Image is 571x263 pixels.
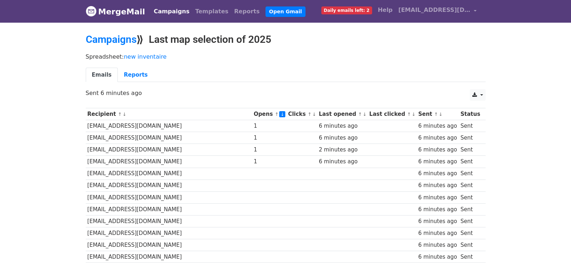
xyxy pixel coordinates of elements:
[86,6,97,17] img: MergeMail logo
[254,158,285,166] div: 1
[318,3,375,17] a: Daily emails left: 2
[459,180,482,191] td: Sent
[124,53,167,60] a: new inventaire
[418,217,457,226] div: 6 minutes ago
[418,253,457,261] div: 6 minutes ago
[86,227,252,239] td: [EMAIL_ADDRESS][DOMAIN_NAME]
[459,144,482,156] td: Sent
[418,194,457,202] div: 6 minutes ago
[252,108,286,120] th: Opens
[439,112,443,117] a: ↓
[319,146,366,154] div: 2 minutes ago
[275,112,279,117] a: ↑
[459,215,482,227] td: Sent
[459,227,482,239] td: Sent
[86,215,252,227] td: [EMAIL_ADDRESS][DOMAIN_NAME]
[358,112,362,117] a: ↑
[118,68,154,82] a: Reports
[459,156,482,168] td: Sent
[308,112,312,117] a: ↑
[86,180,252,191] td: [EMAIL_ADDRESS][DOMAIN_NAME]
[86,251,252,263] td: [EMAIL_ADDRESS][DOMAIN_NAME]
[412,112,416,117] a: ↓
[459,251,482,263] td: Sent
[86,168,252,180] td: [EMAIL_ADDRESS][DOMAIN_NAME]
[459,168,482,180] td: Sent
[86,120,252,132] td: [EMAIL_ADDRESS][DOMAIN_NAME]
[86,156,252,168] td: [EMAIL_ADDRESS][DOMAIN_NAME]
[363,112,367,117] a: ↓
[266,6,305,17] a: Open Gmail
[279,111,285,117] a: ↓
[192,4,231,19] a: Templates
[86,33,137,45] a: Campaigns
[416,108,459,120] th: Sent
[86,89,486,97] p: Sent 6 minutes ago
[86,4,145,19] a: MergeMail
[375,3,396,17] a: Help
[86,132,252,144] td: [EMAIL_ADDRESS][DOMAIN_NAME]
[86,203,252,215] td: [EMAIL_ADDRESS][DOMAIN_NAME]
[122,112,126,117] a: ↓
[319,122,366,130] div: 6 minutes ago
[367,108,416,120] th: Last clicked
[319,134,366,142] div: 6 minutes ago
[254,146,285,154] div: 1
[319,158,366,166] div: 6 minutes ago
[86,144,252,156] td: [EMAIL_ADDRESS][DOMAIN_NAME]
[418,181,457,190] div: 6 minutes ago
[118,112,122,117] a: ↑
[396,3,480,20] a: [EMAIL_ADDRESS][DOMAIN_NAME]
[321,6,372,14] span: Daily emails left: 2
[86,239,252,251] td: [EMAIL_ADDRESS][DOMAIN_NAME]
[86,68,118,82] a: Emails
[418,229,457,237] div: 6 minutes ago
[459,120,482,132] td: Sent
[151,4,192,19] a: Campaigns
[286,108,317,120] th: Clicks
[86,33,486,46] h2: ⟫ Last map selection of 2025
[418,241,457,249] div: 6 minutes ago
[86,53,486,60] p: Spreadsheet:
[86,191,252,203] td: [EMAIL_ADDRESS][DOMAIN_NAME]
[459,203,482,215] td: Sent
[459,191,482,203] td: Sent
[86,108,252,120] th: Recipient
[398,6,470,14] span: [EMAIL_ADDRESS][DOMAIN_NAME]
[418,134,457,142] div: 6 minutes ago
[459,132,482,144] td: Sent
[317,108,367,120] th: Last opened
[418,158,457,166] div: 6 minutes ago
[459,239,482,251] td: Sent
[418,146,457,154] div: 6 minutes ago
[418,205,457,214] div: 6 minutes ago
[312,112,316,117] a: ↓
[231,4,263,19] a: Reports
[407,112,411,117] a: ↑
[434,112,438,117] a: ↑
[418,169,457,178] div: 6 minutes ago
[254,122,285,130] div: 1
[459,108,482,120] th: Status
[254,134,285,142] div: 1
[418,122,457,130] div: 6 minutes ago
